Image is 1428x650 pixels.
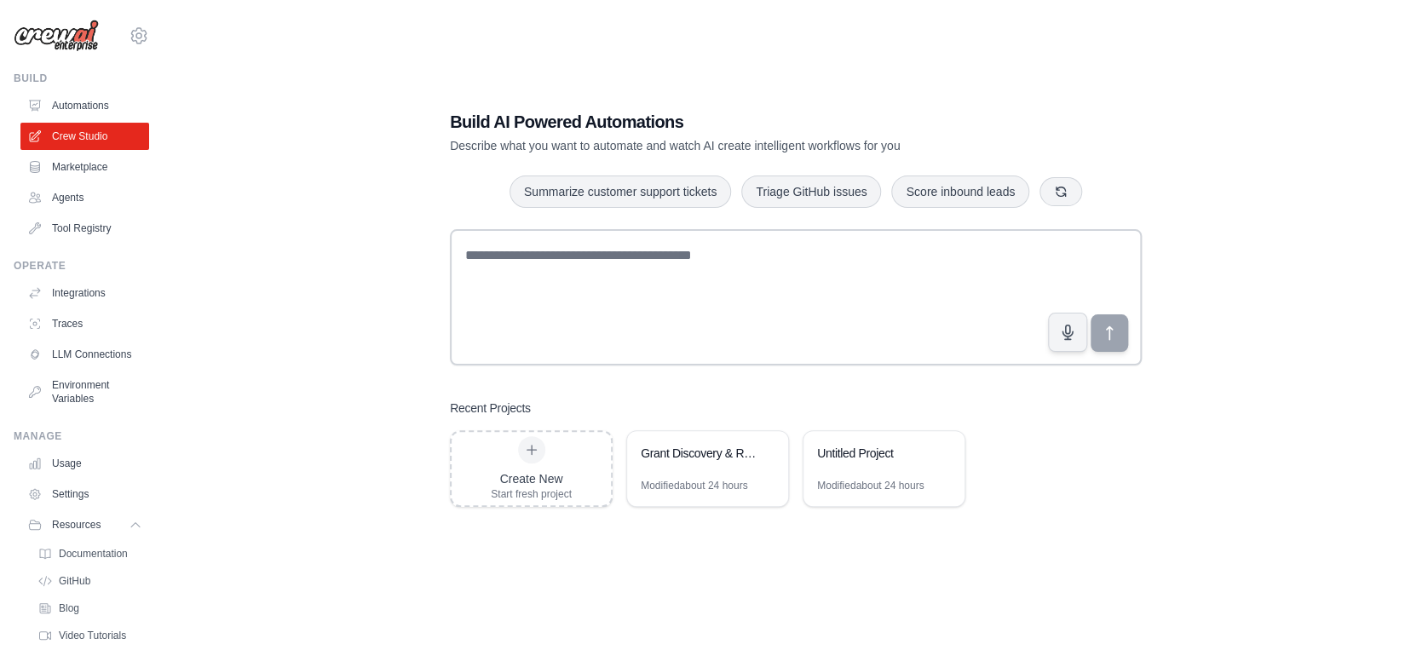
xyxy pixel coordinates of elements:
div: Operate [14,259,149,273]
div: Build [14,72,149,85]
button: Summarize customer support tickets [510,175,731,208]
iframe: Chat Widget [1343,568,1428,650]
a: Settings [20,480,149,508]
div: Modified about 24 hours [641,479,747,492]
a: Documentation [31,542,149,566]
a: Environment Variables [20,371,149,412]
span: Blog [59,601,79,615]
button: Click to speak your automation idea [1048,313,1087,352]
button: Resources [20,511,149,538]
div: Modified about 24 hours [817,479,924,492]
a: Agents [20,184,149,211]
span: Documentation [59,547,128,561]
div: Manage [14,429,149,443]
div: Untitled Project [817,445,934,462]
a: LLM Connections [20,341,149,368]
div: Grant Discovery & Reporting Automation [641,445,757,462]
a: Blog [31,596,149,620]
a: Marketplace [20,153,149,181]
a: Integrations [20,279,149,307]
button: Get new suggestions [1039,177,1082,206]
a: Tool Registry [20,215,149,242]
h3: Recent Projects [450,400,531,417]
p: Describe what you want to automate and watch AI create intelligent workflows for you [450,137,1022,154]
div: Create New [491,470,572,487]
a: Usage [20,450,149,477]
a: Crew Studio [20,123,149,150]
a: GitHub [31,569,149,593]
div: Start fresh project [491,487,572,501]
a: Traces [20,310,149,337]
span: Video Tutorials [59,629,126,642]
button: Triage GitHub issues [741,175,881,208]
a: Automations [20,92,149,119]
img: Logo [14,20,99,52]
h1: Build AI Powered Automations [450,110,1022,134]
span: GitHub [59,574,90,588]
a: Video Tutorials [31,624,149,647]
span: Resources [52,518,101,532]
button: Score inbound leads [891,175,1029,208]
